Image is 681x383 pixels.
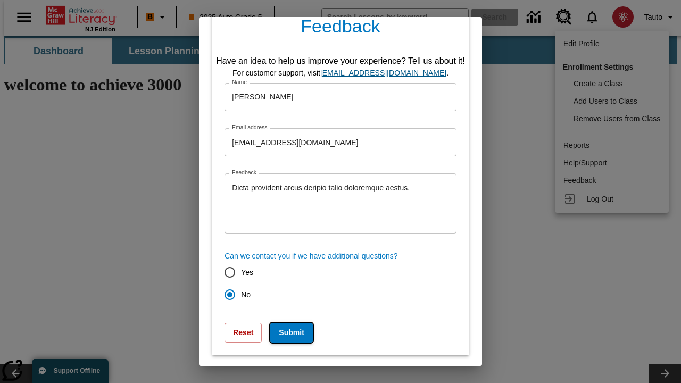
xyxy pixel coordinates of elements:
label: Email address [232,123,268,131]
button: Reset [225,323,262,343]
div: For customer support, visit . [216,68,465,79]
span: No [241,289,251,301]
div: contact-permission [225,261,456,306]
button: Submit [270,323,312,343]
label: Name [232,78,247,86]
span: Yes [241,267,253,278]
a: support, will open in new browser tab [320,69,446,77]
h4: Feedback [212,7,469,51]
label: Feedback [232,169,256,177]
div: Have an idea to help us improve your experience? Tell us about it! [216,55,465,68]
